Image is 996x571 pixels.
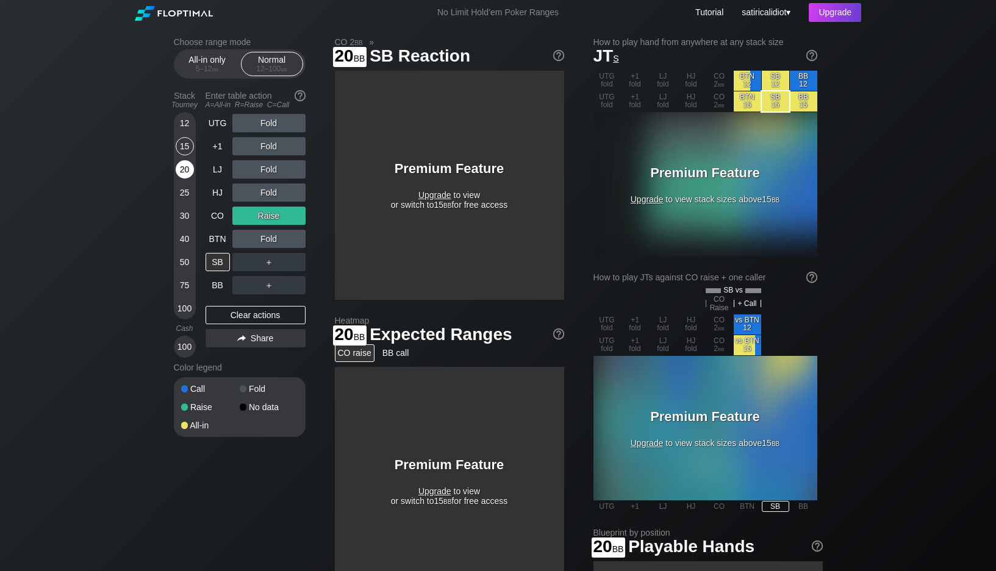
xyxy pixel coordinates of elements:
span: Upgrade [631,438,664,448]
span: bb [718,80,725,88]
div: HJ fold [678,91,705,112]
div: UTG fold [593,314,621,335]
div: LJ [206,160,230,179]
div: Clear actions [206,306,306,324]
div: LJ fold [650,91,677,112]
a: Tutorial [695,7,723,17]
img: Floptimal logo [135,6,213,21]
div: LJ fold [650,314,677,335]
div: SB 12 [762,71,789,91]
span: bb [772,194,779,204]
div: CO [206,207,230,225]
h3: Premium Feature [629,409,781,425]
div: ▾ [739,5,792,19]
span: bb [772,438,779,448]
div: +1 [622,501,649,512]
span: Upgrade [631,194,664,204]
span: Upgrade [418,486,451,496]
div: 12 – 100 [246,65,298,73]
img: help.32db89a4.svg [552,49,565,62]
div: vs BTN 12 [734,314,761,335]
div: BB 15 [790,91,817,112]
div: SB [762,501,789,512]
h1: Expected Ranges [335,324,564,344]
div: BTN 12 [734,71,761,91]
h3: Premium Feature [629,165,781,181]
img: help.32db89a4.svg [811,539,824,553]
div: 100 [176,338,194,356]
div: CO raise [335,344,374,362]
div: Fold [232,160,306,179]
div: LJ fold [650,335,677,355]
div: Call [181,385,240,393]
div: 40 [176,230,194,248]
div: to view stack sizes above 15 [629,165,781,204]
span: CO Raise [710,295,729,312]
div: 50 [176,253,194,271]
div: UTG [593,501,621,512]
div: CO [706,501,733,512]
span: 20 [333,47,367,67]
div: Tourney [169,101,201,109]
div: Color legend [174,358,306,377]
div: BTN [206,230,230,248]
div: No data [240,403,298,411]
span: bb [612,541,624,555]
span: SB Reaction [368,47,472,67]
span: bb [281,65,287,73]
div: HJ [206,183,230,202]
div: 25 [176,183,194,202]
div: +1 fold [622,71,649,91]
div: SB 15 [762,91,789,112]
div: UTG fold [593,335,621,355]
img: share.864f2f62.svg [237,335,246,342]
div: LJ fold [650,71,677,91]
div: BB [790,501,817,512]
span: SB vs [723,286,742,294]
div: 15 [176,137,194,155]
div: Fold [232,137,306,155]
div: HJ fold [678,335,705,355]
span: bb [354,37,362,47]
span: satiricalidiot [742,7,786,17]
div: to view stack sizes above 15 [629,409,781,448]
div: Stack [169,86,201,114]
span: bb [718,344,725,353]
h2: Choose range mode [174,37,306,47]
img: help.32db89a4.svg [805,271,819,284]
div: HJ fold [678,314,705,335]
div: BB call [379,344,412,362]
h2: Heatmap [335,316,564,325]
div: Normal [244,52,300,76]
h2: How to play hand from anywhere at any stack size [593,37,817,47]
div: Fold [240,385,298,393]
div: BTN [734,501,761,512]
div: Cash [169,324,201,333]
div: CO 2 [706,335,733,355]
div: +1 fold [622,314,649,335]
div: 20 [176,160,194,179]
span: bb [443,200,451,210]
div: 75 [176,276,194,294]
img: help.32db89a4.svg [293,89,307,102]
h3: Premium Feature [373,457,526,473]
div: A=All-in R=Raise C=Call [206,101,306,109]
div: How to play JTs against CO raise + one caller [593,272,817,282]
div: BB [206,276,230,294]
h1: Playable Hands [593,536,823,556]
div: CO 2 [706,314,733,335]
div: +1 fold [622,335,649,355]
div: HJ fold [678,71,705,91]
div: UTG fold [593,91,621,112]
span: bb [443,496,451,506]
div: HJ [678,501,705,512]
div: UTG fold [593,71,621,91]
img: help.32db89a4.svg [805,49,819,62]
div: Share [206,329,306,347]
div: Fold [232,183,306,202]
div: SB [206,253,230,271]
div: Enter table action [206,86,306,114]
div: UTG [206,114,230,132]
span: bb [718,101,725,109]
span: 20 [592,537,626,558]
